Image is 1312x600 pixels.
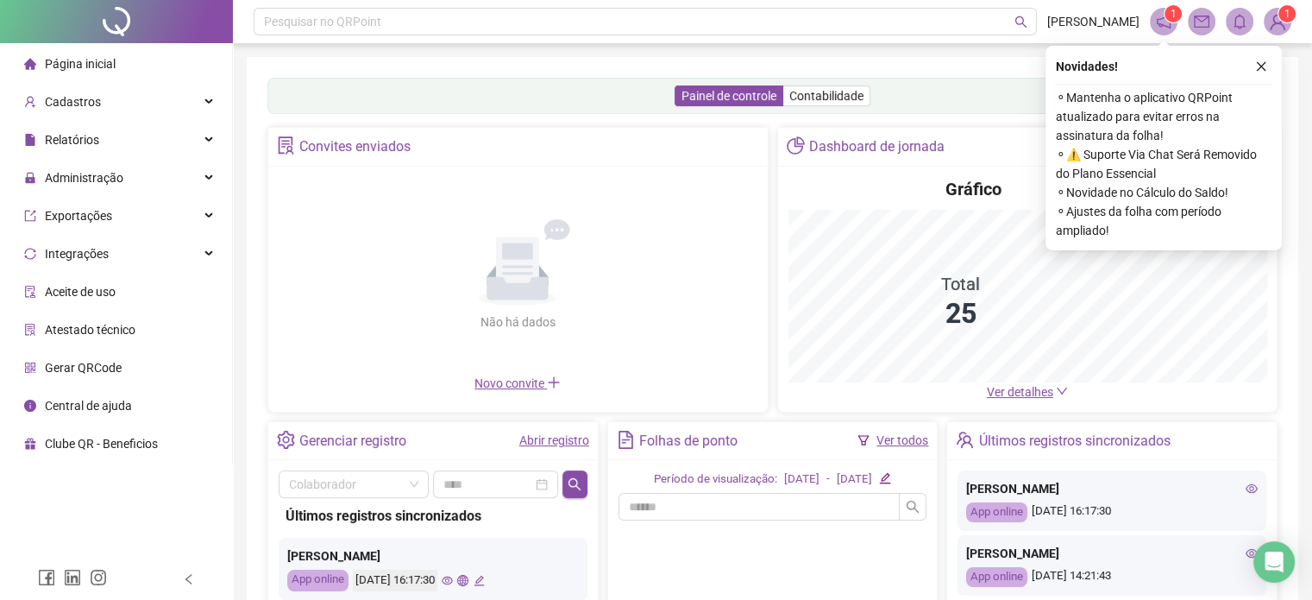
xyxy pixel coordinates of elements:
span: export [24,210,36,222]
span: eye [442,575,453,586]
span: notification [1156,14,1171,29]
span: mail [1194,14,1209,29]
h4: Gráfico [945,177,1001,201]
span: Página inicial [45,57,116,71]
a: Ver todos [876,433,928,447]
div: [DATE] 14:21:43 [966,567,1258,587]
span: search [906,500,920,514]
span: eye [1246,547,1258,559]
span: Cadastros [45,95,101,109]
span: [PERSON_NAME] [1047,12,1139,31]
div: [PERSON_NAME] [287,546,579,565]
span: audit [24,286,36,298]
span: qrcode [24,362,36,374]
span: Administração [45,171,123,185]
span: solution [277,136,295,155]
span: edit [474,575,485,586]
div: App online [966,502,1027,522]
span: edit [879,472,890,483]
div: Open Intercom Messenger [1253,541,1295,583]
span: bell [1232,14,1247,29]
span: ⚬ Mantenha o aplicativo QRPoint atualizado para evitar erros na assinatura da folha! [1056,88,1271,145]
div: Não há dados [438,313,597,332]
div: Últimos registros sincronizados [979,426,1171,456]
sup: 1 [1164,5,1182,22]
div: Convites enviados [299,132,411,161]
div: - [826,471,830,489]
a: Abrir registro [519,433,589,447]
span: Ver detalhes [987,385,1053,399]
div: [DATE] 16:17:30 [353,570,437,591]
span: Novo convite [474,376,561,390]
div: [PERSON_NAME] [966,544,1258,563]
span: ⚬ Novidade no Cálculo do Saldo! [1056,183,1271,202]
span: eye [1246,483,1258,495]
span: left [183,573,195,585]
span: Atestado técnico [45,323,135,337]
div: [DATE] 16:17:30 [966,502,1258,522]
span: down [1056,385,1068,397]
span: instagram [90,569,107,586]
span: team [956,431,974,449]
span: filter [857,434,869,446]
span: Exportações [45,209,112,223]
div: App online [966,567,1027,587]
span: info-circle [24,400,36,412]
span: ⚬ ⚠️ Suporte Via Chat Será Removido do Plano Essencial [1056,145,1271,183]
span: sync [24,248,36,260]
sup: Atualize o seu contato no menu Meus Dados [1278,5,1296,22]
span: plus [547,376,561,389]
span: 1 [1171,8,1177,20]
div: App online [287,570,348,591]
div: Folhas de ponto [639,426,738,456]
span: gift [24,438,36,450]
span: ⚬ Ajustes da folha com período ampliado! [1056,202,1271,240]
span: Painel de controle [681,89,776,103]
span: close [1255,60,1267,73]
span: user-add [24,96,36,108]
span: home [24,58,36,70]
span: setting [277,431,295,449]
span: lock [24,172,36,184]
span: Clube QR - Beneficios [45,437,158,451]
span: search [1014,16,1027,28]
span: 1 [1284,8,1290,20]
span: linkedin [64,569,81,586]
a: Ver detalhes down [987,385,1068,399]
span: pie-chart [787,136,805,155]
span: Novidades ! [1056,57,1118,76]
span: file [24,134,36,146]
span: Relatórios [45,133,99,147]
img: 90638 [1265,9,1290,35]
div: [DATE] [837,471,872,489]
div: [DATE] [784,471,819,489]
div: Gerenciar registro [299,426,406,456]
span: Integrações [45,247,109,261]
span: file-text [617,431,635,449]
div: Período de visualização: [654,471,777,489]
span: global [457,575,468,586]
span: Contabilidade [789,89,863,103]
span: facebook [38,569,55,586]
span: Central de ajuda [45,399,132,413]
div: [PERSON_NAME] [966,479,1258,498]
span: search [568,477,581,491]
div: Dashboard de jornada [809,132,945,161]
span: Gerar QRCode [45,361,122,375]
span: Aceite de uso [45,285,116,299]
span: solution [24,324,36,336]
div: Últimos registros sincronizados [286,505,581,527]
